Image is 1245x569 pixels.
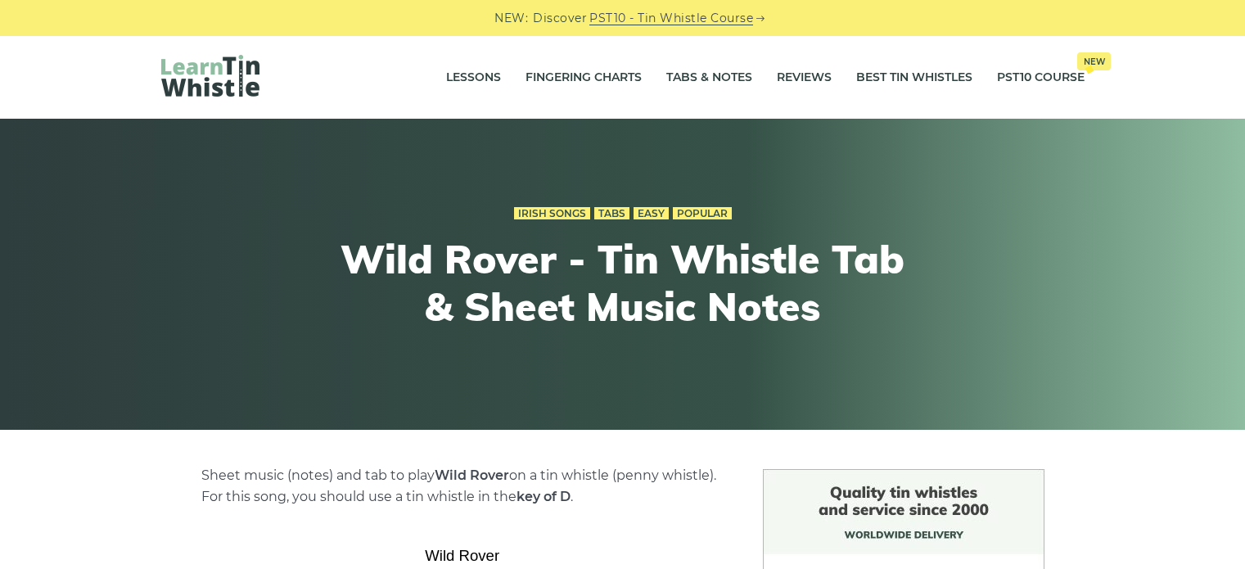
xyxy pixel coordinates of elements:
a: Irish Songs [514,207,590,220]
h1: Wild Rover - Tin Whistle Tab & Sheet Music Notes [322,236,924,330]
a: Lessons [446,57,501,98]
p: Sheet music (notes) and tab to play on a tin whistle (penny whistle). For this song, you should u... [201,465,724,508]
a: Tabs [594,207,629,220]
a: PST10 CourseNew [997,57,1085,98]
img: LearnTinWhistle.com [161,55,259,97]
strong: key of D [516,489,571,504]
a: Fingering Charts [526,57,642,98]
a: Popular [673,207,732,220]
a: Tabs & Notes [666,57,752,98]
strong: Wild Rover [435,467,509,483]
span: New [1077,52,1111,70]
a: Reviews [777,57,832,98]
a: Best Tin Whistles [856,57,972,98]
a: Easy [634,207,669,220]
